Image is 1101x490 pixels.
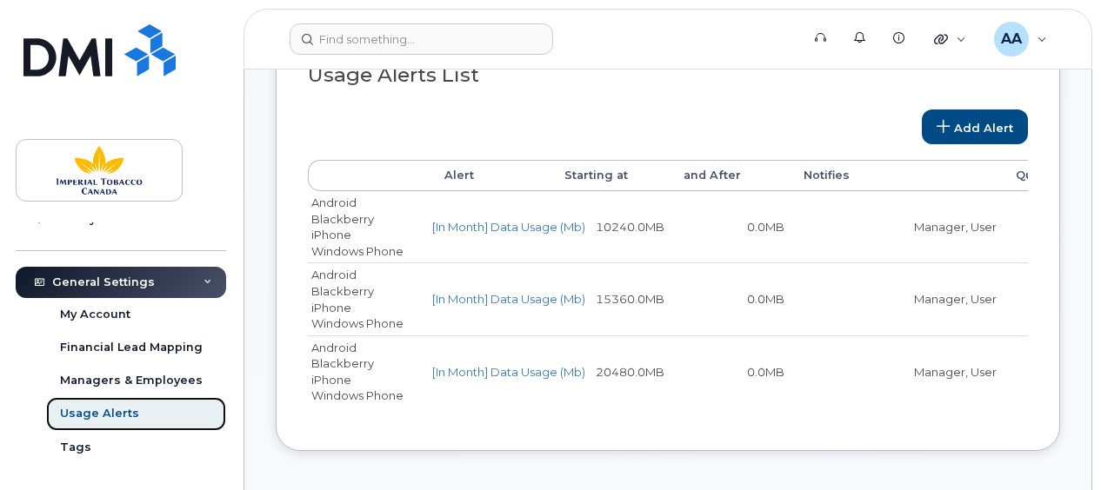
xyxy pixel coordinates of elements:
[668,262,788,334] td: 0.0MB
[432,220,585,234] a: [In Month] Data Usage (Mb)
[308,64,1028,86] h3: Usage Alerts List
[290,23,553,55] input: Find something...
[549,191,669,262] td: 10240.0MB
[308,335,429,407] td: Android Blackberry iPhone Windows Phone
[788,262,1000,334] td: Manager, User
[308,191,429,262] td: Android Blackberry iPhone Windows Phone
[788,191,1000,262] td: Manager, User
[922,22,978,56] div: Quicklinks
[668,160,788,191] th: and After
[308,262,429,334] td: Android Blackberry iPhone Windows Phone
[429,160,549,191] th: Alert
[549,160,669,191] th: Starting at
[922,109,1028,144] a: Add Alert
[668,191,788,262] td: 0.0MB
[982,22,1059,56] div: Anastasiya Anufriyeva
[668,335,788,407] td: 0.0MB
[549,335,669,407] td: 20480.0MB
[1001,29,1022,50] span: AA
[432,292,585,306] a: [In Month] Data Usage (Mb)
[432,365,585,379] a: [In Month] Data Usage (Mb)
[788,335,1000,407] td: Manager, User
[549,262,669,334] td: 15360.0MB
[788,160,1000,191] th: Notifies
